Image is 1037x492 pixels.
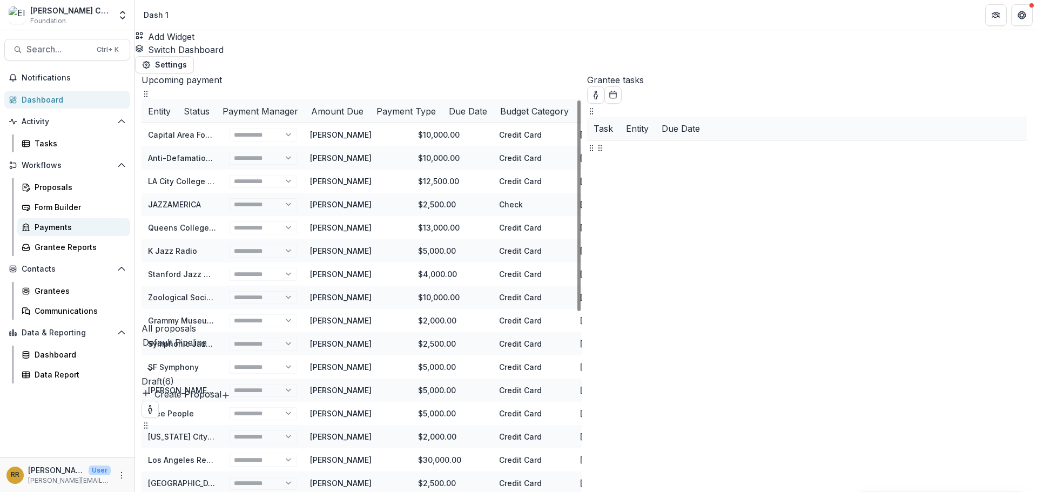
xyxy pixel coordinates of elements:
[35,305,122,316] div: Communications
[95,44,121,56] div: Ctrl + K
[148,269,241,279] a: Stanford Jazz Workshop
[442,99,494,123] div: Due Date
[370,99,442,123] div: Payment Type
[4,260,130,278] button: Open Contacts
[142,375,1027,388] p: Draft ( 6 )
[4,157,130,174] button: Open Workflows
[310,222,372,233] div: [PERSON_NAME]
[148,316,254,325] a: Grammy Museum Missisippi
[310,245,372,257] div: [PERSON_NAME]
[575,99,635,123] div: Description
[587,73,1027,86] p: Grantee tasks
[412,239,493,262] div: $5,000.00
[216,105,305,118] div: Payment Manager
[604,86,622,104] button: Calendar
[22,161,113,170] span: Workflows
[17,238,130,256] a: Grantee Reports
[587,117,619,140] div: Task
[17,218,130,236] a: Payments
[35,138,122,149] div: Tasks
[22,117,113,126] span: Activity
[442,105,494,118] div: Due Date
[412,170,493,193] div: $12,500.00
[305,105,370,118] div: Amount Due
[493,309,574,332] div: Credit Card
[22,328,113,338] span: Data & Reporting
[142,322,1027,335] p: All proposals
[30,16,66,26] span: Foundation
[216,99,305,123] div: Payment Manager
[310,199,372,210] div: [PERSON_NAME]
[412,123,493,146] div: $10,000.00
[143,336,1026,349] div: Default Pipeline
[574,216,655,239] div: [DATE]
[17,346,130,363] a: Dashboard
[619,117,655,140] div: Entity
[17,282,130,300] a: Grantees
[142,99,177,123] div: Entity
[148,246,197,255] a: K Jazz Radio
[148,293,307,302] a: Zoological Society of [GEOGRAPHIC_DATA]
[1011,4,1033,26] button: Get Help
[574,309,655,332] div: [DATE]
[574,123,655,146] div: [DATE]
[17,178,130,196] a: Proposals
[148,153,264,163] a: Anti-Defamation League (ADL)
[412,146,493,170] div: $10,000.00
[370,105,442,118] div: Payment Type
[310,315,372,326] div: [PERSON_NAME]
[30,5,111,16] div: [PERSON_NAME] Charitable Foundation
[115,4,130,26] button: Open entity switcher
[142,401,159,418] button: toggle-assigned-to-me
[493,262,574,286] div: Credit Card
[574,193,655,216] div: [DATE]
[412,286,493,309] div: $10,000.00
[587,104,596,117] button: Drag
[4,69,130,86] button: Notifications
[115,469,128,482] button: More
[9,6,26,24] img: Ella Fitzgerald Charitable Foundation
[17,366,130,383] a: Data Report
[412,216,493,239] div: $13,000.00
[619,122,655,135] div: Entity
[493,146,574,170] div: Credit Card
[412,193,493,216] div: $2,500.00
[144,9,169,21] div: Dash 1
[135,56,194,73] button: Settings
[574,146,655,170] div: [DATE]
[177,105,216,118] div: Status
[35,201,122,213] div: Form Builder
[587,86,604,104] button: toggle-assigned-to-me
[142,105,177,118] div: Entity
[135,30,194,43] button: Add Widget
[574,239,655,262] div: [DATE]
[35,349,122,360] div: Dashboard
[493,170,574,193] div: Credit Card
[142,418,150,431] button: Drag
[11,471,19,478] div: Randal Rosman
[177,99,216,123] div: Status
[26,44,90,55] span: Search...
[310,129,372,140] div: [PERSON_NAME]
[148,177,250,186] a: LA City College Foundation
[35,241,122,253] div: Grantee Reports
[412,309,493,332] div: $2,000.00
[17,134,130,152] a: Tasks
[22,265,113,274] span: Contacts
[493,216,574,239] div: Credit Card
[35,369,122,380] div: Data Report
[985,4,1007,26] button: Partners
[305,99,370,123] div: Amount Due
[4,113,130,130] button: Open Activity
[17,302,130,320] a: Communications
[310,292,372,303] div: [PERSON_NAME]
[655,122,706,135] div: Due Date
[494,105,575,118] div: Budget Category
[148,130,236,139] a: Capital Area Food Bank
[493,123,574,146] div: Credit Card
[574,170,655,193] div: [DATE]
